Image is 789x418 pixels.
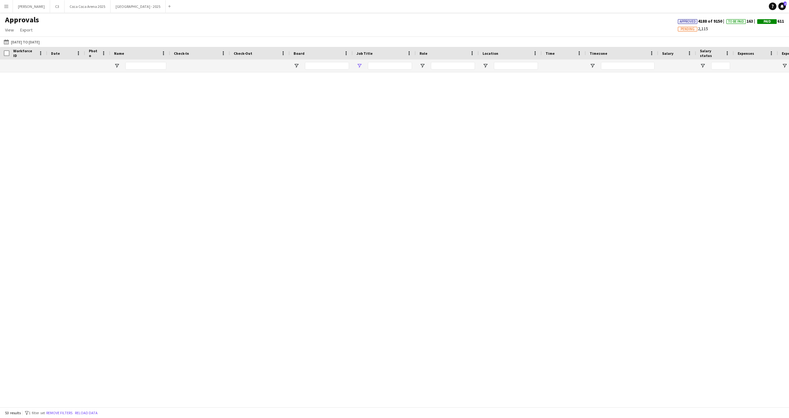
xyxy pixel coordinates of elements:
button: Open Filter Menu [590,63,595,69]
span: 4188 of 9150 [678,18,726,24]
span: 611 [757,18,784,24]
input: Salary status Filter Input [711,62,730,70]
span: Location [483,51,498,56]
button: Open Filter Menu [294,63,299,69]
button: Open Filter Menu [420,63,425,69]
span: Expenses [738,51,754,56]
span: Board [294,51,305,56]
span: Check-In [174,51,189,56]
span: Timezone [590,51,607,56]
button: Open Filter Menu [483,63,488,69]
button: C3 [50,0,65,13]
input: Role Filter Input [431,62,475,70]
a: View [3,26,16,34]
span: Export [20,27,32,33]
span: Check-Out [234,51,252,56]
input: Name Filter Input [125,62,166,70]
button: Remove filters [45,410,74,416]
span: 1 filter set [29,410,45,415]
span: Workforce ID [13,48,36,58]
span: Salary status [700,48,723,58]
button: Coca Coca Arena 2025 [65,0,111,13]
span: 2,115 [678,26,708,31]
span: Role [420,51,427,56]
button: Open Filter Menu [357,63,362,69]
button: [DATE] to [DATE] [3,38,41,46]
span: Date [51,51,60,56]
span: Photo [89,48,99,58]
button: Open Filter Menu [114,63,120,69]
button: [PERSON_NAME] [13,0,50,13]
span: Name [114,51,124,56]
button: Reload data [74,410,99,416]
a: Export [18,26,35,34]
button: Open Filter Menu [782,63,787,69]
span: Time [546,51,555,56]
span: Approved [680,20,696,24]
span: Salary [662,51,673,56]
span: View [5,27,14,33]
button: Open Filter Menu [700,63,706,69]
span: To Be Paid [728,20,744,24]
span: Job Title [357,51,373,56]
a: 2 [778,3,786,10]
span: Pending [681,27,695,31]
input: Location Filter Input [494,62,538,70]
span: Paid [763,20,771,24]
span: 163 [726,18,757,24]
input: Board Filter Input [305,62,349,70]
button: [GEOGRAPHIC_DATA] - 2025 [111,0,166,13]
input: Timezone Filter Input [601,62,655,70]
span: 2 [784,2,786,6]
